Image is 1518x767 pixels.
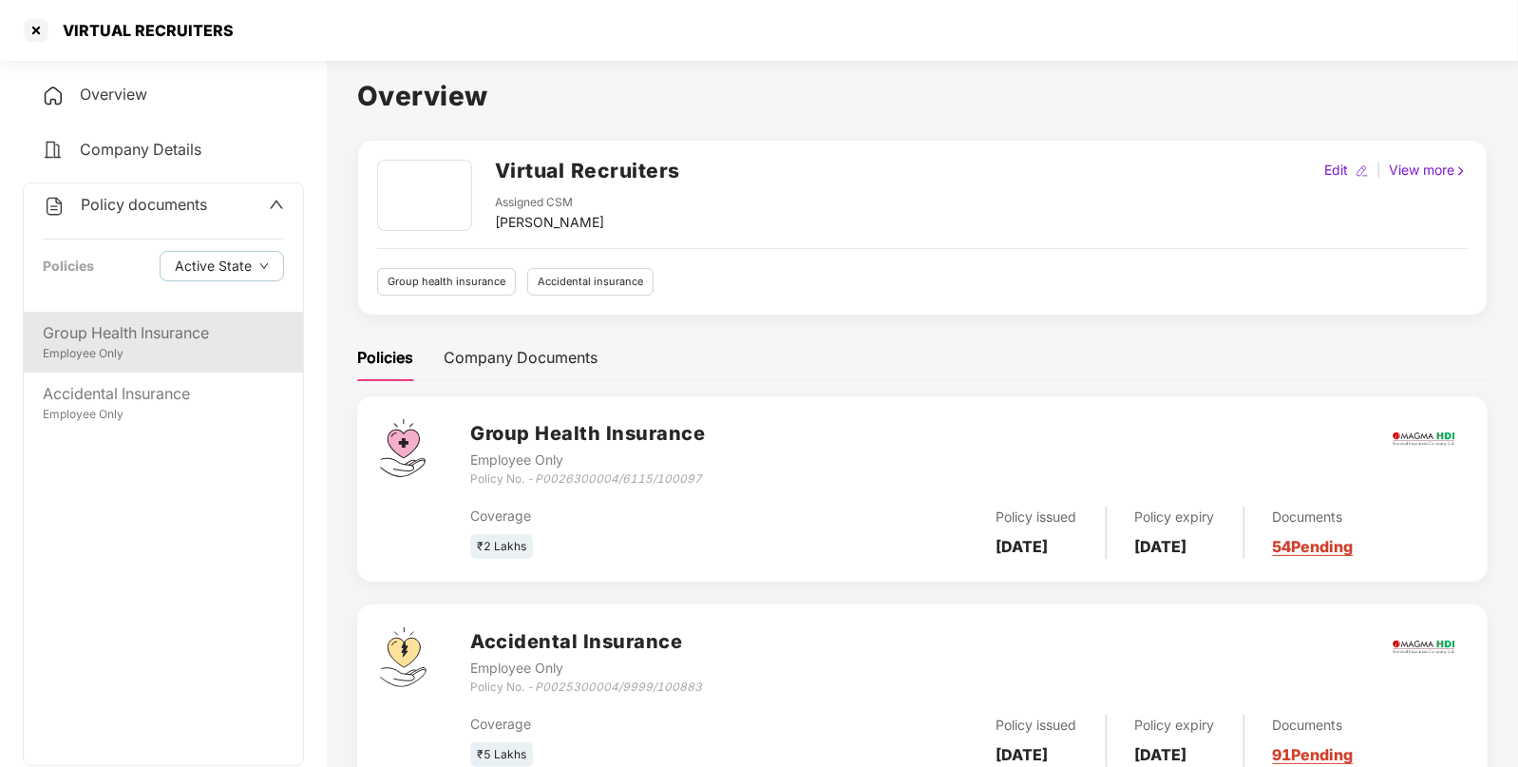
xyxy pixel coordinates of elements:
div: Employee Only [470,658,702,679]
span: Policy documents [81,195,207,214]
div: [PERSON_NAME] [495,212,604,233]
span: up [269,197,284,212]
div: VIRTUAL RECRUITERS [51,21,234,40]
span: Active State [175,256,252,277]
div: Employee Only [470,450,705,470]
div: ₹2 Lakhs [470,534,533,560]
div: Policy expiry [1135,715,1215,736]
h3: Accidental Insurance [470,627,702,657]
div: Edit [1320,160,1352,181]
h2: Virtual Recruiters [495,155,680,186]
div: Employee Only [43,345,284,363]
div: Company Documents [444,346,598,370]
div: Documents [1273,507,1354,527]
div: View more [1385,160,1471,181]
img: svg+xml;base64,PHN2ZyB4bWxucz0iaHR0cDovL3d3dy53My5vcmcvMjAwMC9zdmciIHdpZHRoPSIyNCIgaGVpZ2h0PSIyNC... [42,139,65,162]
b: [DATE] [996,537,1049,556]
div: Assigned CSM [495,194,604,212]
b: [DATE] [1135,745,1187,764]
div: Accidental insurance [527,268,654,296]
div: Policy expiry [1135,507,1215,527]
div: Coverage [470,506,802,527]
img: editIcon [1356,164,1369,178]
div: Policy issued [996,507,1077,527]
div: Coverage [470,714,802,735]
i: P0025300004/9999/100883 [535,680,702,694]
span: down [259,261,269,272]
div: | [1373,160,1385,181]
img: magma.png [1391,614,1457,681]
img: rightIcon [1454,164,1468,178]
div: Policy issued [996,715,1077,736]
div: Group health insurance [377,268,516,296]
div: Documents [1273,715,1354,736]
span: Company Details [80,140,201,159]
div: Employee Only [43,406,284,424]
div: Accidental Insurance [43,382,284,406]
div: Group Health Insurance [43,321,284,345]
div: Policy No. - [470,470,705,489]
a: 91 Pending [1273,745,1354,764]
h3: Group Health Insurance [470,419,705,449]
img: magma.png [1391,406,1457,472]
img: svg+xml;base64,PHN2ZyB4bWxucz0iaHR0cDovL3d3dy53My5vcmcvMjAwMC9zdmciIHdpZHRoPSI0Ny43MTQiIGhlaWdodD... [380,419,426,477]
span: Overview [80,85,147,104]
a: 54 Pending [1273,537,1354,556]
div: Policies [357,346,413,370]
img: svg+xml;base64,PHN2ZyB4bWxucz0iaHR0cDovL3d3dy53My5vcmcvMjAwMC9zdmciIHdpZHRoPSIyNCIgaGVpZ2h0PSIyNC... [43,195,66,218]
b: [DATE] [1135,537,1187,556]
div: Policy No. - [470,679,702,697]
h1: Overview [357,75,1488,117]
img: svg+xml;base64,PHN2ZyB4bWxucz0iaHR0cDovL3d3dy53My5vcmcvMjAwMC9zdmciIHdpZHRoPSIyNCIgaGVpZ2h0PSIyNC... [42,85,65,107]
i: P0026300004/6115/100097 [535,471,702,486]
img: svg+xml;base64,PHN2ZyB4bWxucz0iaHR0cDovL3d3dy53My5vcmcvMjAwMC9zdmciIHdpZHRoPSI0OS4zMjEiIGhlaWdodD... [380,627,427,687]
button: Active Statedown [160,251,284,281]
b: [DATE] [996,745,1049,764]
div: Policies [43,256,94,277]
